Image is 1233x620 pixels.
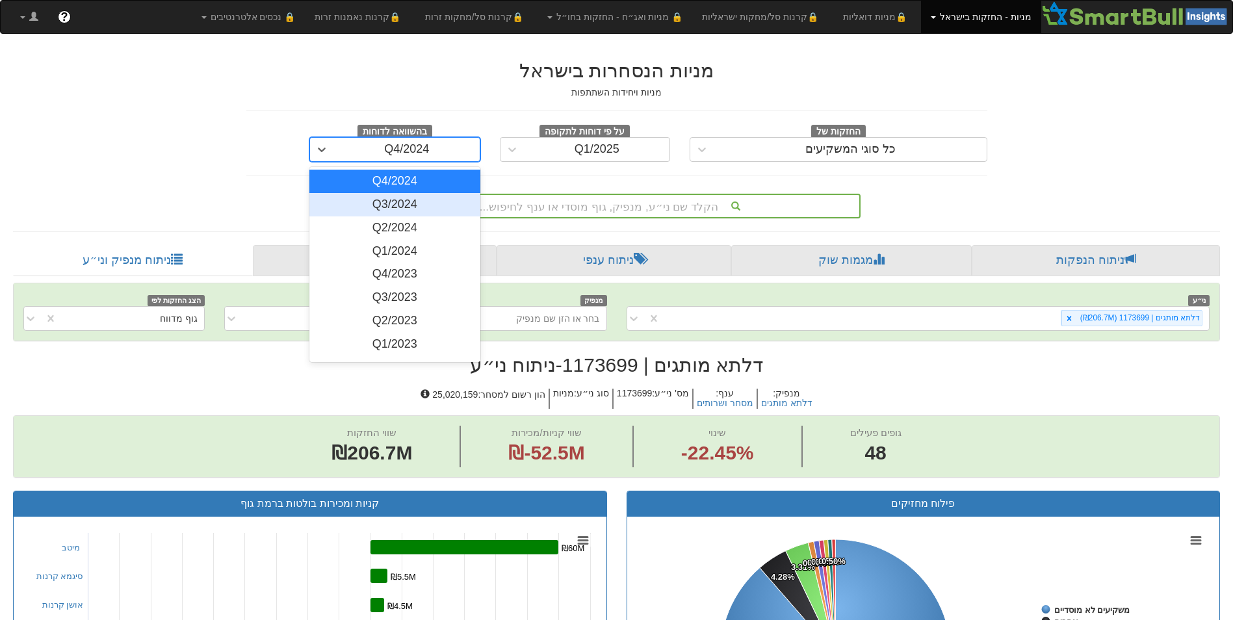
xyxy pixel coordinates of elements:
[13,354,1220,376] h2: דלתא מותגים | 1173699 - ניתוח ני״ע
[42,600,84,610] a: אושן קרנות
[331,442,412,463] span: ₪206.7M
[347,427,396,438] span: שווי החזקות
[972,245,1220,276] a: ניתוח הנפקות
[508,442,584,463] span: ₪-52.5M
[497,245,732,276] a: ניתוח ענפי
[681,439,754,467] span: -22.45%
[811,125,866,139] span: החזקות של
[309,309,480,333] div: Q2/2023
[562,543,584,553] tspan: ₪60M
[549,389,612,409] h5: סוג ני״ע : מניות
[516,312,600,325] div: בחר או הזן שם מנפיק
[62,543,80,552] a: מיטב
[761,398,812,408] button: דלתא מותגים
[850,427,902,438] span: גופים פעילים
[822,556,846,566] tspan: 0.50%
[818,556,842,566] tspan: 0.56%
[803,558,827,568] tspan: 0.78%
[309,193,480,216] div: Q3/2024
[807,558,831,567] tspan: 0.74%
[309,240,480,263] div: Q1/2024
[246,60,987,81] h2: מניות הנסחרות בישראל
[246,88,987,97] h5: מניות ויחידות השתתפות
[637,498,1210,510] h3: פילוח מחזיקים
[192,1,305,33] a: 🔒 נכסים אלטרנטיבים
[309,356,480,380] div: Q4/2022
[387,601,413,611] tspan: ₪4.5M
[160,312,198,325] div: גוף מדווח
[921,1,1041,33] a: מניות - החזקות בישראל
[697,398,753,408] button: מסחר ושרותים
[36,571,83,581] a: סיגמא קרנות
[309,263,480,286] div: Q4/2023
[415,1,538,33] a: 🔒קרנות סל/מחקות זרות
[811,557,835,567] tspan: 0.64%
[391,572,416,582] tspan: ₪5.5M
[1188,295,1210,306] span: ני״ע
[512,427,581,438] span: שווי קניות/מכירות
[612,389,692,409] h5: מס' ני״ע : 1173699
[833,1,922,33] a: 🔒מניות דואליות
[60,10,68,23] span: ?
[148,295,205,306] span: הצג החזקות לפי
[384,143,429,156] div: Q4/2024
[305,1,415,33] a: 🔒קרנות נאמנות זרות
[791,562,815,572] tspan: 3.31%
[13,245,253,276] a: ניתוח מנפיק וני״ע
[850,439,902,467] span: 48
[1076,311,1202,326] div: דלתא מותגים | 1173699 (₪206.7M)
[692,389,757,409] h5: ענף :
[309,333,480,356] div: Q1/2023
[23,498,597,510] h3: קניות ומכירות בולטות ברמת גוף
[805,143,896,156] div: כל סוגי המשקיעים
[357,125,432,139] span: בהשוואה לדוחות
[1041,1,1232,27] img: Smartbull
[539,125,630,139] span: על פי דוחות לתקופה
[757,389,816,409] h5: מנפיק :
[309,286,480,309] div: Q3/2023
[374,195,859,217] div: הקלד שם ני״ע, מנפיק, גוף מוסדי או ענף לחיפוש...
[48,1,81,33] a: ?
[417,389,549,409] h5: הון רשום למסחר : 25,020,159
[731,245,972,276] a: מגמות שוק
[771,572,795,582] tspan: 4.28%
[253,245,497,276] a: פרופיל משקיע
[309,216,480,240] div: Q2/2024
[575,143,619,156] div: Q1/2025
[815,557,839,567] tspan: 0.58%
[580,295,607,306] span: מנפיק
[309,170,480,193] div: Q4/2024
[692,1,833,33] a: 🔒קרנות סל/מחקות ישראליות
[538,1,692,33] a: 🔒 מניות ואג״ח - החזקות בחו״ל
[1054,605,1130,615] tspan: משקיעים לא מוסדיים
[708,427,726,438] span: שינוי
